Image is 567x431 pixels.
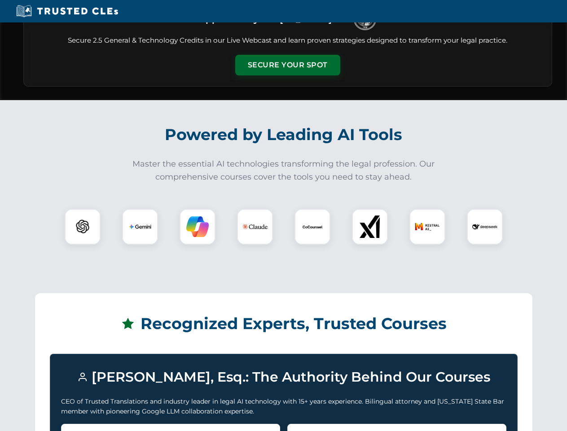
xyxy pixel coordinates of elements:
[352,209,388,245] div: xAI
[180,209,215,245] div: Copilot
[127,158,441,184] p: Master the essential AI technologies transforming the legal profession. Our comprehensive courses...
[61,396,506,417] p: CEO of Trusted Translations and industry leader in legal AI technology with 15+ years experience....
[467,209,503,245] div: DeepSeek
[294,209,330,245] div: CoCounsel
[409,209,445,245] div: Mistral AI
[237,209,273,245] div: Claude
[70,214,96,240] img: ChatGPT Logo
[359,215,381,238] img: xAI Logo
[65,209,101,245] div: ChatGPT
[129,215,151,238] img: Gemini Logo
[61,365,506,389] h3: [PERSON_NAME], Esq.: The Authority Behind Our Courses
[35,119,532,150] h2: Powered by Leading AI Tools
[301,215,324,238] img: CoCounsel Logo
[13,4,121,18] img: Trusted CLEs
[35,35,541,46] p: Secure 2.5 General & Technology Credits in our Live Webcast and learn proven strategies designed ...
[235,55,340,75] button: Secure Your Spot
[50,308,518,339] h2: Recognized Experts, Trusted Courses
[186,215,209,238] img: Copilot Logo
[122,209,158,245] div: Gemini
[415,214,440,239] img: Mistral AI Logo
[242,214,268,239] img: Claude Logo
[472,214,497,239] img: DeepSeek Logo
